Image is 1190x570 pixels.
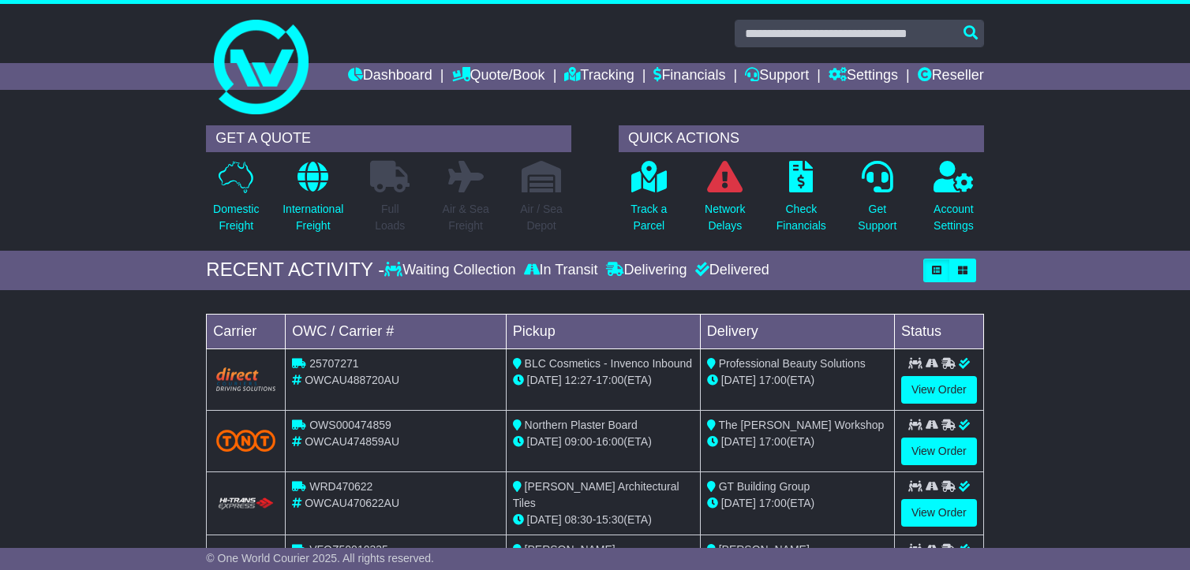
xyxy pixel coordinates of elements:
span: [DATE] [721,374,756,386]
div: GET A QUOTE [206,125,571,152]
span: © One World Courier 2025. All rights reserved. [206,552,434,564]
span: 08:30 [565,513,593,526]
div: - (ETA) [513,434,694,450]
p: International Freight [283,201,343,234]
a: InternationalFreight [282,160,344,243]
span: [PERSON_NAME] [525,543,616,556]
span: GT Building Group [719,480,810,493]
span: 17:00 [759,497,787,509]
a: Reseller [918,63,984,90]
a: Track aParcel [630,160,668,243]
div: - (ETA) [513,512,694,528]
span: BLC Cosmetics - Invenco Inbound [525,357,692,370]
div: (ETA) [707,495,888,512]
span: 17:00 [759,435,787,448]
a: View Order [901,376,977,404]
div: Delivered [691,262,769,279]
td: Carrier [207,314,286,348]
div: (ETA) [707,434,888,450]
span: [DATE] [721,435,756,448]
p: Get Support [858,201,896,234]
img: TNT_Domestic.png [216,430,275,451]
span: 09:00 [565,435,593,448]
span: [DATE] [527,513,562,526]
span: 12:27 [565,374,593,386]
span: WRD470622 [309,480,372,493]
td: OWC / Carrier # [286,314,506,348]
p: Network Delays [705,201,745,234]
div: (ETA) [707,372,888,389]
td: Delivery [700,314,894,348]
p: Account Settings [934,201,974,234]
span: The [PERSON_NAME] Workshop [718,419,884,431]
a: Tracking [564,63,634,90]
span: [DATE] [721,497,756,509]
div: QUICK ACTIONS [619,125,984,152]
div: Delivering [602,262,691,279]
p: Domestic Freight [213,201,259,234]
span: 15:30 [596,513,623,526]
span: [PERSON_NAME] [719,543,810,556]
span: Professional Beauty Solutions [719,357,866,370]
a: Settings [829,63,898,90]
div: - (ETA) [513,372,694,389]
span: [DATE] [527,374,562,386]
div: RECENT ACTIVITY - [206,259,384,281]
img: HiTrans.png [216,497,275,512]
span: OWCAU470622AU [305,497,399,509]
a: Financials [653,63,725,90]
a: View Order [901,438,977,465]
p: Air & Sea Freight [443,201,489,234]
span: OWCAU474859AU [305,435,399,448]
a: Support [745,63,809,90]
a: Quote/Book [452,63,545,90]
td: Status [894,314,983,348]
span: Northern Plaster Board [525,419,638,431]
span: OWCAU488720AU [305,374,399,386]
span: VFQZ50010335 [309,543,388,556]
span: 17:00 [596,374,623,386]
a: GetSupport [857,160,897,243]
span: 25707271 [309,357,358,370]
a: CheckFinancials [776,160,827,243]
a: DomesticFreight [212,160,260,243]
span: 17:00 [759,374,787,386]
div: Waiting Collection [384,262,519,279]
img: Direct.png [216,367,275,391]
a: View Order [901,499,977,527]
div: In Transit [520,262,602,279]
span: OWS000474859 [309,419,391,431]
p: Air / Sea Depot [520,201,563,234]
p: Full Loads [370,201,410,234]
span: [DATE] [527,435,562,448]
span: 16:00 [596,435,623,448]
a: NetworkDelays [704,160,746,243]
td: Pickup [506,314,700,348]
p: Track a Parcel [631,201,667,234]
a: Dashboard [348,63,432,90]
p: Check Financials [776,201,826,234]
a: AccountSettings [933,160,975,243]
span: [PERSON_NAME] Architectural Tiles [513,480,679,509]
